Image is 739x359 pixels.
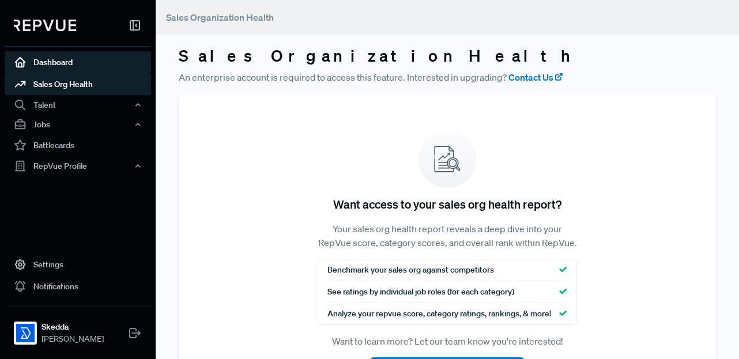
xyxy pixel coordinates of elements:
img: Skedda [16,324,35,342]
h3: Sales Organization Health [179,46,716,66]
a: Contact Us [508,70,564,84]
a: Dashboard [5,51,151,73]
img: RepVue [14,20,76,31]
strong: Skedda [42,321,104,333]
a: Sales Org Health [5,73,151,95]
span: Benchmark your sales org against competitors [327,264,494,276]
span: [PERSON_NAME] [42,333,104,345]
button: Talent [5,95,151,115]
p: An enterprise account is required to access this feature. Interested in upgrading? [179,70,716,84]
span: Analyze your repvue score, category ratings, rankings, & more! [327,308,551,320]
span: Sales Organization Health [166,12,274,23]
a: Settings [5,254,151,275]
button: RepVue Profile [5,156,151,176]
button: Jobs [5,115,151,134]
a: SkeddaSkedda[PERSON_NAME] [5,307,151,350]
span: See ratings by individual job roles (for each category) [327,286,514,298]
a: Notifications [5,275,151,297]
h5: Want access to your sales org health report? [333,197,561,211]
p: Want to learn more? Let our team know you're interested! [318,334,577,348]
p: Your sales org health report reveals a deep dive into your RepVue score, category scores, and ove... [318,222,577,250]
a: Battlecards [5,134,151,156]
